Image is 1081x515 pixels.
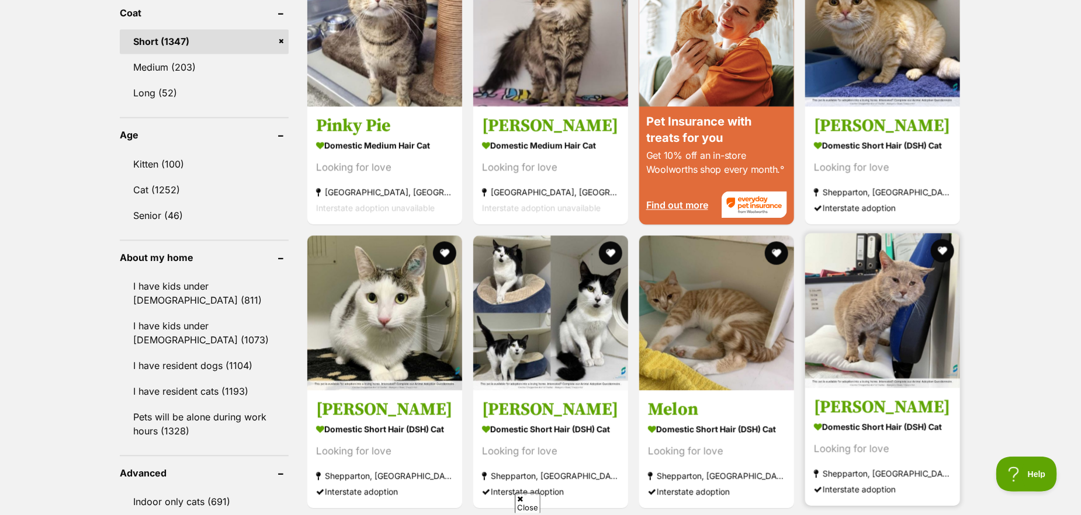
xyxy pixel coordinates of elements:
[996,457,1058,492] iframe: Help Scout Beacon - Open
[316,485,453,500] div: Interstate adoption
[814,137,951,154] strong: Domestic Short Hair (DSH) Cat
[814,442,951,458] div: Looking for love
[307,106,462,225] a: Pinky Pie Domestic Medium Hair Cat Looking for love [GEOGRAPHIC_DATA], [GEOGRAPHIC_DATA] Intersta...
[814,419,951,436] strong: Domestic Short Hair (DSH) Cat
[316,422,453,439] strong: Domestic Short Hair (DSH) Cat
[316,469,453,485] strong: Shepparton, [GEOGRAPHIC_DATA]
[120,274,289,313] a: I have kids under [DEMOGRAPHIC_DATA] (811)
[473,106,628,225] a: [PERSON_NAME] Domestic Medium Hair Cat Looking for love [GEOGRAPHIC_DATA], [GEOGRAPHIC_DATA] Inte...
[120,314,289,353] a: I have kids under [DEMOGRAPHIC_DATA] (1073)
[120,8,289,19] header: Coat
[120,204,289,228] a: Senior (46)
[805,234,960,388] img: Magnus - Domestic Short Hair (DSH) Cat
[482,137,619,154] strong: Domestic Medium Hair Cat
[482,485,619,500] div: Interstate adoption
[316,203,435,213] span: Interstate adoption unavailable
[120,152,289,177] a: Kitten (100)
[316,185,453,200] strong: [GEOGRAPHIC_DATA], [GEOGRAPHIC_DATA]
[120,405,289,444] a: Pets will be alone during work hours (1328)
[814,482,951,498] div: Interstate adoption
[765,242,788,265] button: favourite
[814,467,951,482] strong: Shepparton, [GEOGRAPHIC_DATA]
[482,422,619,439] strong: Domestic Short Hair (DSH) Cat
[814,185,951,200] strong: Shepparton, [GEOGRAPHIC_DATA]
[120,178,289,203] a: Cat (1252)
[120,130,289,141] header: Age
[805,388,960,507] a: [PERSON_NAME] Domestic Short Hair (DSH) Cat Looking for love Shepparton, [GEOGRAPHIC_DATA] Inters...
[648,485,785,500] div: Interstate adoption
[814,115,951,137] h3: [PERSON_NAME]
[307,236,462,391] img: Sarah - Domestic Short Hair (DSH) Cat
[120,354,289,378] a: I have resident dogs (1104)
[120,490,289,514] a: Indoor only cats (691)
[316,160,453,176] div: Looking for love
[482,160,619,176] div: Looking for love
[120,81,289,106] a: Long (52)
[648,422,785,439] strong: Domestic Short Hair (DSH) Cat
[482,469,619,485] strong: Shepparton, [GEOGRAPHIC_DATA]
[599,242,622,265] button: favourite
[648,469,785,485] strong: Shepparton, [GEOGRAPHIC_DATA]
[931,239,954,263] button: favourite
[433,242,456,265] button: favourite
[316,137,453,154] strong: Domestic Medium Hair Cat
[515,493,540,513] span: Close
[805,106,960,225] a: [PERSON_NAME] Domestic Short Hair (DSH) Cat Looking for love Shepparton, [GEOGRAPHIC_DATA] Inters...
[648,444,785,460] div: Looking for love
[120,253,289,263] header: About my home
[316,399,453,422] h3: [PERSON_NAME]
[482,203,601,213] span: Interstate adoption unavailable
[482,444,619,460] div: Looking for love
[120,55,289,80] a: Medium (203)
[648,399,785,422] h3: Melon
[120,380,289,404] a: I have resident cats (1193)
[120,468,289,479] header: Advanced
[120,30,289,54] a: Short (1347)
[316,444,453,460] div: Looking for love
[814,397,951,419] h3: [PERSON_NAME]
[316,115,453,137] h3: Pinky Pie
[473,236,628,391] img: Pia - Domestic Short Hair (DSH) Cat
[814,160,951,176] div: Looking for love
[639,391,794,509] a: Melon Domestic Short Hair (DSH) Cat Looking for love Shepparton, [GEOGRAPHIC_DATA] Interstate ado...
[482,185,619,200] strong: [GEOGRAPHIC_DATA], [GEOGRAPHIC_DATA]
[482,115,619,137] h3: [PERSON_NAME]
[473,391,628,509] a: [PERSON_NAME] Domestic Short Hair (DSH) Cat Looking for love Shepparton, [GEOGRAPHIC_DATA] Inters...
[639,236,794,391] img: Melon - Domestic Short Hair (DSH) Cat
[307,391,462,509] a: [PERSON_NAME] Domestic Short Hair (DSH) Cat Looking for love Shepparton, [GEOGRAPHIC_DATA] Inters...
[482,399,619,422] h3: [PERSON_NAME]
[814,200,951,216] div: Interstate adoption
